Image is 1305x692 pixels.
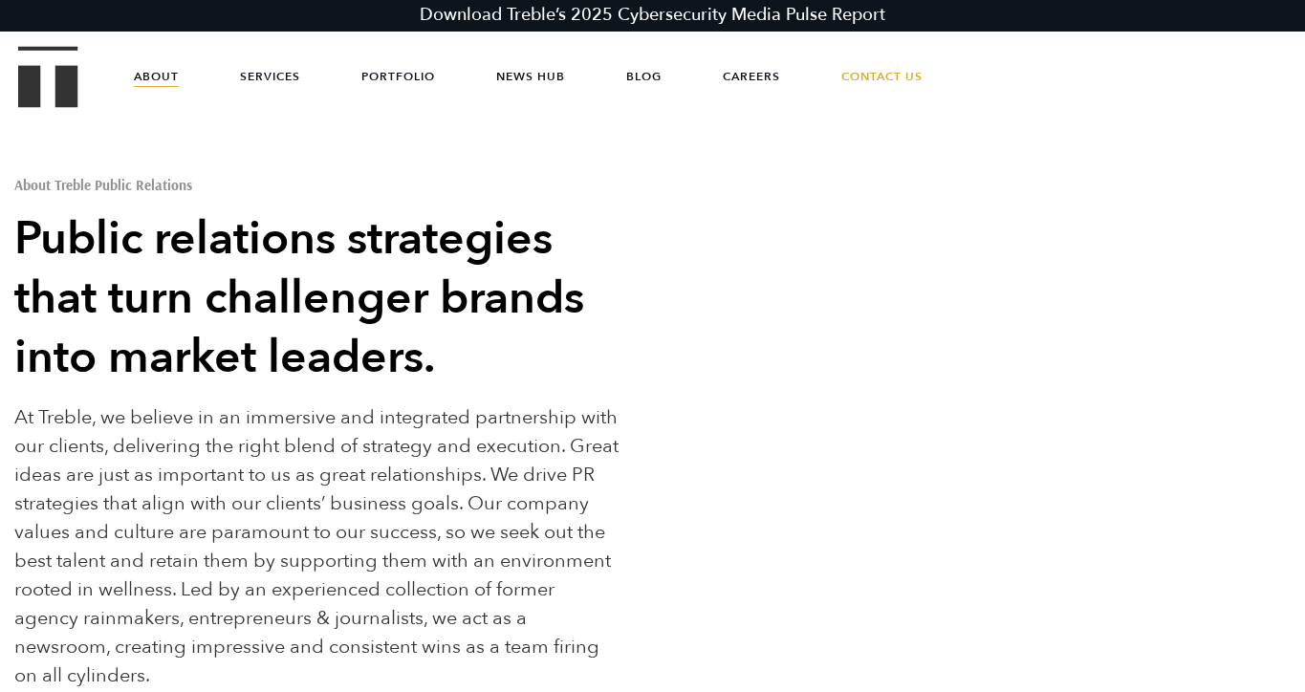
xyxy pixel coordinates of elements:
a: Treble Homepage [19,48,76,106]
h1: About Treble Public Relations [14,178,620,192]
a: Careers [723,48,780,105]
p: At Treble, we believe in an immersive and integrated partnership with our clients, delivering the... [14,403,620,690]
h2: Public relations strategies that turn challenger brands into market leaders. [14,209,620,387]
a: About [134,48,179,105]
a: Contact Us [841,48,923,105]
a: Blog [626,48,662,105]
a: News Hub [496,48,565,105]
a: Portfolio [361,48,435,105]
img: Treble logo [18,46,78,107]
a: Services [240,48,300,105]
